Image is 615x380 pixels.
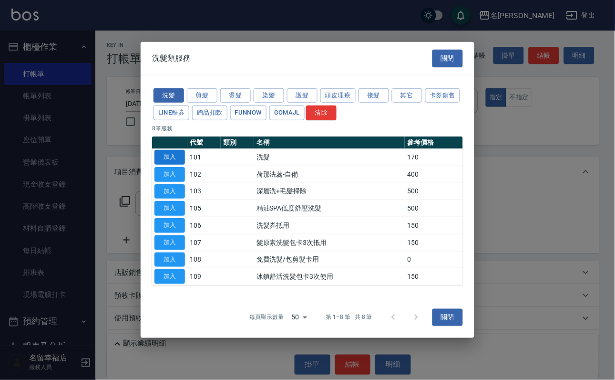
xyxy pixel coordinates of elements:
td: 0 [405,251,463,268]
button: 剪髮 [187,88,217,103]
button: 卡券銷售 [425,88,461,103]
button: 加入 [154,167,185,182]
button: GOMAJL [269,106,305,120]
span: 洗髮類服務 [152,53,190,63]
th: 類別 [221,137,254,149]
td: 170 [405,148,463,166]
button: 接髮 [359,88,389,103]
td: 冰鎮舒活洗髮包卡3次使用 [254,268,405,285]
div: 50 [288,305,311,330]
td: 髮原素洗髮包卡3次抵用 [254,234,405,251]
td: 102 [187,166,221,183]
button: 加入 [154,150,185,165]
p: 每頁顯示數量 [250,313,284,322]
th: 代號 [187,137,221,149]
button: 加入 [154,252,185,267]
button: 加入 [154,235,185,250]
button: FUNNOW [230,106,266,120]
button: 關閉 [432,50,463,67]
td: 洗髮券抵用 [254,217,405,234]
button: 清除 [306,106,337,120]
button: 加入 [154,201,185,216]
td: 106 [187,217,221,234]
button: 洗髮 [154,88,184,103]
button: 頭皮理療 [320,88,356,103]
td: 107 [187,234,221,251]
button: 燙髮 [220,88,251,103]
td: 103 [187,183,221,200]
td: 500 [405,200,463,217]
td: 109 [187,268,221,285]
td: 免費洗髮/包剪髮卡用 [254,251,405,268]
td: 深層洗+毛髮掃除 [254,183,405,200]
td: 500 [405,183,463,200]
p: 第 1–8 筆 共 8 筆 [326,313,372,322]
button: 染髮 [254,88,284,103]
td: 150 [405,217,463,234]
th: 參考價格 [405,137,463,149]
td: 105 [187,200,221,217]
th: 名稱 [254,137,405,149]
td: 150 [405,234,463,251]
button: LINE酷券 [154,106,189,120]
button: 其它 [392,88,422,103]
button: 加入 [154,218,185,233]
button: 關閉 [432,309,463,327]
td: 精油SPA低度舒壓洗髮 [254,200,405,217]
td: 荷那法蕊-自備 [254,166,405,183]
td: 400 [405,166,463,183]
button: 加入 [154,184,185,199]
td: 101 [187,148,221,166]
button: 贈品扣款 [192,106,227,120]
td: 108 [187,251,221,268]
button: 加入 [154,269,185,284]
button: 護髮 [287,88,318,103]
td: 150 [405,268,463,285]
td: 洗髮 [254,148,405,166]
p: 8 筆服務 [152,124,463,133]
